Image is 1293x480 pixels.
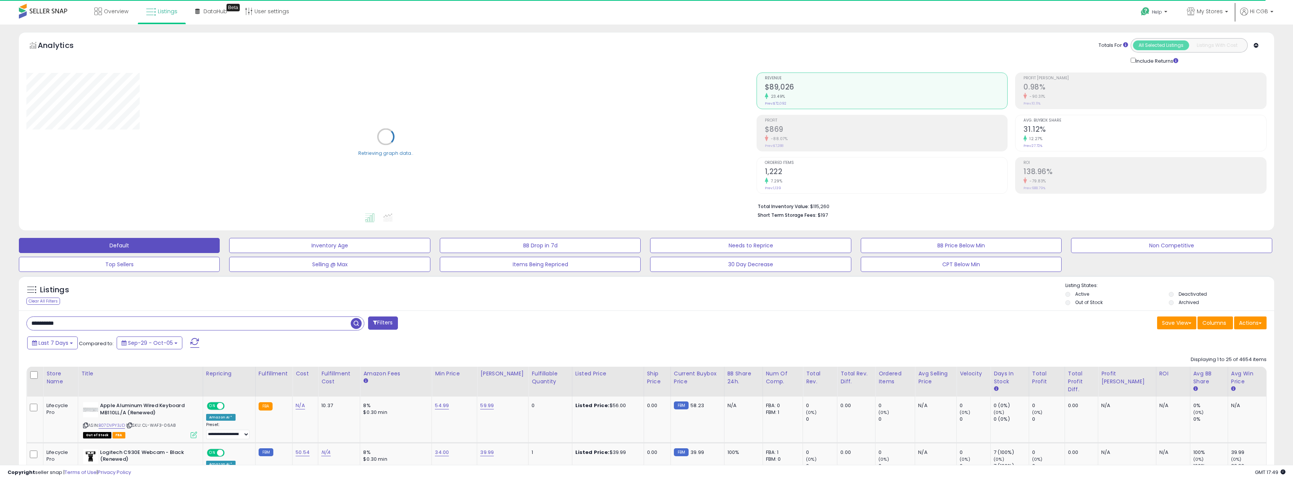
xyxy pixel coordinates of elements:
[480,449,494,456] a: 39.99
[363,456,426,463] div: $0.30 min
[1032,409,1043,415] small: (0%)
[878,449,915,456] div: 0
[1099,42,1128,49] div: Totals For
[27,336,78,349] button: Last 7 Days
[765,83,1008,93] h2: $89,026
[100,449,192,465] b: Logitech C930E Webcam - Black (Renewed)
[765,76,1008,80] span: Revenue
[918,370,953,386] div: Avg Selling Price
[259,402,273,411] small: FBA
[766,449,797,456] div: FBA: 1
[1159,449,1184,456] div: N/A
[1179,291,1207,297] label: Deactivated
[806,402,837,409] div: 0
[363,378,368,384] small: Amazon Fees.
[532,370,569,386] div: Fulfillable Quantity
[960,402,990,409] div: 0
[19,238,220,253] button: Default
[1231,456,1242,462] small: (0%)
[46,370,75,386] div: Store Name
[1231,386,1236,392] small: Avg Win Price.
[40,285,69,295] h5: Listings
[229,257,430,272] button: Selling @ Max
[358,150,413,156] div: Retrieving graph data..
[1032,456,1043,462] small: (0%)
[806,449,837,456] div: 0
[1032,370,1062,386] div: Total Profit
[575,402,610,409] b: Listed Price:
[861,257,1062,272] button: CPT Below Min
[1193,402,1228,409] div: 0%
[296,402,305,409] a: N/A
[363,449,426,456] div: 8%
[1193,370,1225,386] div: Avg BB Share
[117,336,182,349] button: Sep-29 - Oct-05
[690,402,704,409] span: 58.23
[1023,186,1045,190] small: Prev: 688.79%
[575,370,641,378] div: Listed Price
[1023,144,1042,148] small: Prev: 27.72%
[765,167,1008,177] h2: 1,222
[840,402,869,409] div: 0.00
[758,201,1261,210] li: $115,260
[363,402,426,409] div: 8%
[878,409,889,415] small: (0%)
[727,370,760,386] div: BB Share 24h.
[994,416,1029,423] div: 0 (0%)
[1189,40,1245,50] button: Listings With Cost
[128,339,173,347] span: Sep-29 - Oct-05
[1255,469,1285,476] span: 2025-10-13 17:49 GMT
[435,402,449,409] a: 54.99
[65,469,97,476] a: Terms of Use
[1193,409,1204,415] small: (0%)
[960,409,970,415] small: (0%)
[1197,8,1223,15] span: My Stores
[368,316,398,330] button: Filters
[1193,456,1204,462] small: (0%)
[960,449,990,456] div: 0
[1250,8,1268,15] span: Hi CGB
[1157,316,1196,329] button: Save View
[1101,402,1150,409] div: N/A
[765,161,1008,165] span: Ordered Items
[223,403,236,409] span: OFF
[203,8,227,15] span: DataHub
[223,449,236,456] span: OFF
[158,8,177,15] span: Listings
[321,370,357,386] div: Fulfillment Cost
[765,125,1008,135] h2: $869
[647,370,667,386] div: Ship Price
[81,370,200,378] div: Title
[1065,282,1274,289] p: Listing States:
[480,402,494,409] a: 59.99
[1125,56,1187,65] div: Include Returns
[1159,370,1187,378] div: ROI
[1197,316,1233,329] button: Columns
[806,409,817,415] small: (0%)
[1023,119,1266,123] span: Avg. Buybox Share
[126,422,176,428] span: | SKU: CL-WAF3-06A8
[918,449,951,456] div: N/A
[259,370,289,378] div: Fulfillment
[878,416,915,423] div: 0
[1071,238,1272,253] button: Non Competitive
[1032,402,1065,409] div: 0
[83,449,98,464] img: 31dwQnMwSkL._SL40_.jpg
[575,449,638,456] div: $39.99
[994,463,1029,469] div: 7 (100%)
[206,461,236,468] div: Amazon AI *
[1023,161,1266,165] span: ROI
[994,449,1029,456] div: 7 (100%)
[100,402,192,418] b: Apple Aluminum Wired Keyboard MB110LL/A (Renewed)
[83,402,98,417] img: 41w3rcxou8L._SL40_.jpg
[98,469,131,476] a: Privacy Policy
[1068,370,1095,394] div: Total Profit Diff.
[766,370,800,386] div: Num of Comp.
[19,257,220,272] button: Top Sellers
[206,422,250,439] div: Preset:
[1202,319,1226,327] span: Columns
[1140,7,1150,16] i: Get Help
[1027,94,1045,99] small: -90.31%
[1179,299,1199,306] label: Archived
[758,212,817,218] b: Short Term Storage Fees:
